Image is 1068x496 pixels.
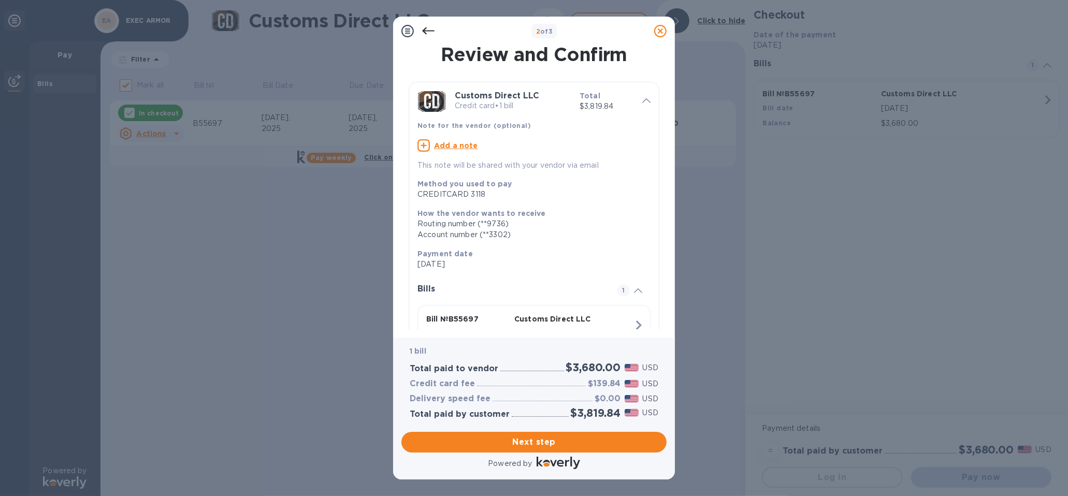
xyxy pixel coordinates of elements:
[455,100,571,111] p: Credit card • 1 bill
[407,43,661,65] h1: Review and Confirm
[417,229,642,240] div: Account number (**3302)
[595,394,620,404] h3: $0.00
[426,329,457,337] b: Bill date
[417,259,642,270] p: [DATE]
[617,284,630,297] span: 1
[417,218,642,229] div: Routing number (**9736)
[625,395,639,402] img: USD
[417,250,473,258] b: Payment date
[580,92,600,100] b: Total
[410,436,658,448] span: Next step
[417,122,531,129] b: Note for the vendor (optional)
[417,284,605,294] h3: Bills
[401,432,667,453] button: Next step
[434,141,478,150] u: Add a note
[571,406,620,419] h2: $3,819.84
[455,91,539,100] b: Customs Direct LLC
[417,91,651,171] div: Customs Direct LLCCredit card•1 billTotal$3,819.84Note for the vendor (optional)Add a noteThis no...
[417,160,651,171] p: This note will be shared with your vendor via email
[410,364,498,374] h3: Total paid to vendor
[417,189,642,200] div: CREDITCARD 3118
[410,347,426,355] b: 1 bill
[410,394,490,404] h3: Delivery speed fee
[417,305,651,363] button: Bill №B55697Customs Direct LLCBill date[DATE]
[417,180,512,188] b: Method you used to pay
[537,457,580,469] img: Logo
[536,27,553,35] b: of 3
[536,27,540,35] span: 2
[514,314,598,324] p: Customs Direct LLC
[643,407,658,418] p: USD
[580,101,634,112] p: $3,819.84
[417,209,546,217] b: How the vendor wants to receive
[625,380,639,387] img: USD
[625,409,639,416] img: USD
[643,362,658,373] p: USD
[625,364,639,371] img: USD
[426,314,510,324] p: Bill № B55697
[643,393,658,404] p: USD
[410,410,510,419] h3: Total paid by customer
[410,379,475,389] h3: Credit card fee
[643,378,658,389] p: USD
[488,458,532,469] p: Powered by
[566,361,620,374] h2: $3,680.00
[514,328,633,339] p: [DATE]
[588,379,620,389] h3: $139.84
